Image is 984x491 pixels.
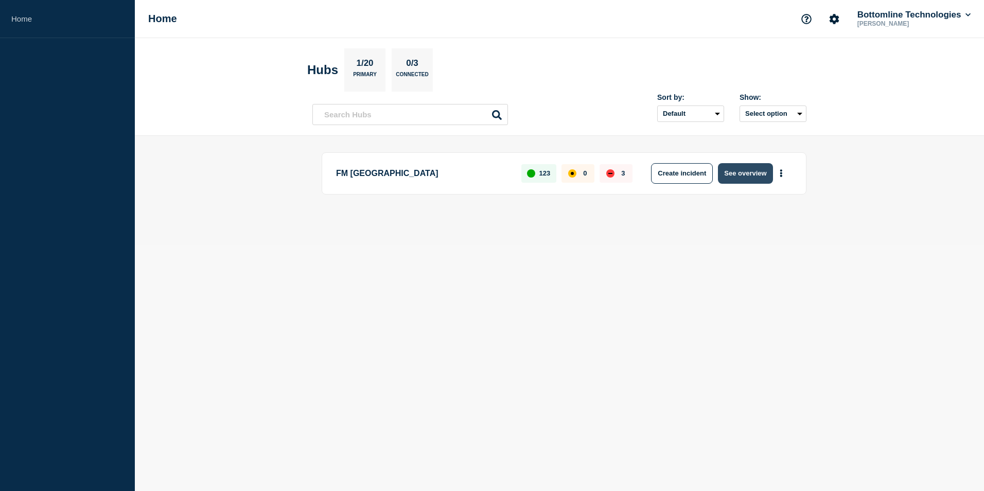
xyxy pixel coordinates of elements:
[657,106,724,122] select: Sort by
[855,20,962,27] p: [PERSON_NAME]
[775,164,788,183] button: More actions
[312,104,508,125] input: Search Hubs
[740,93,806,101] div: Show:
[583,169,587,177] p: 0
[353,58,377,72] p: 1/20
[740,106,806,122] button: Select option
[568,169,576,178] div: affected
[796,8,817,30] button: Support
[606,169,614,178] div: down
[527,169,535,178] div: up
[336,163,509,184] p: FM [GEOGRAPHIC_DATA]
[148,13,177,25] h1: Home
[539,169,551,177] p: 123
[823,8,845,30] button: Account settings
[855,10,973,20] button: Bottomline Technologies
[718,163,772,184] button: See overview
[396,72,428,82] p: Connected
[657,93,724,101] div: Sort by:
[651,163,713,184] button: Create incident
[307,63,338,77] h2: Hubs
[353,72,377,82] p: Primary
[621,169,625,177] p: 3
[402,58,423,72] p: 0/3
